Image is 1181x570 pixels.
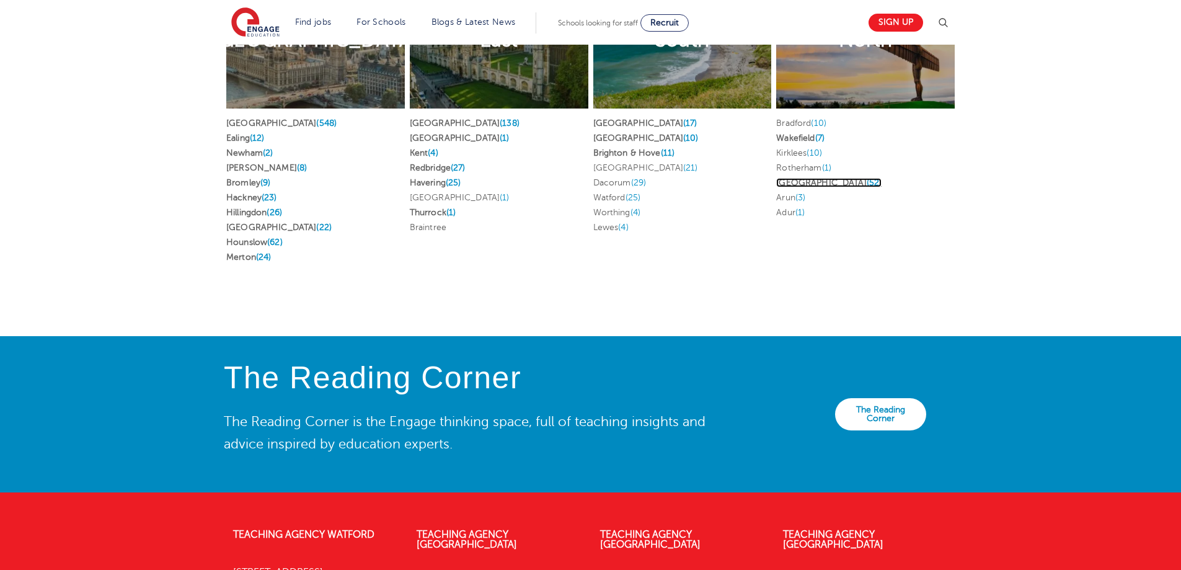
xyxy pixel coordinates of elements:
[630,208,640,217] span: (4)
[410,118,520,128] a: [GEOGRAPHIC_DATA](138)
[226,223,332,232] a: [GEOGRAPHIC_DATA](22)
[500,133,509,143] span: (1)
[640,14,689,32] a: Recruit
[776,146,955,161] li: Kirklees
[593,176,772,190] li: Dacorum
[835,398,926,430] a: The Reading Corner
[451,163,466,172] span: (27)
[869,14,923,32] a: Sign up
[867,178,882,187] span: (52)
[431,17,516,27] a: Blogs & Latest News
[807,148,822,158] span: (10)
[783,529,883,550] a: Teaching Agency [GEOGRAPHIC_DATA]
[410,208,456,217] a: Thurrock(1)
[297,163,307,172] span: (8)
[410,163,466,172] a: Redbridge(27)
[446,178,461,187] span: (25)
[593,148,675,158] a: Brighton & Hove(11)
[593,220,772,235] li: Lewes
[417,529,517,550] a: Teaching Agency [GEOGRAPHIC_DATA]
[618,223,628,232] span: (4)
[295,17,332,27] a: Find jobs
[683,163,698,172] span: (21)
[593,118,697,128] a: [GEOGRAPHIC_DATA](17)
[428,148,438,158] span: (4)
[260,178,270,187] span: (9)
[410,220,588,235] li: Braintree
[776,178,882,187] a: [GEOGRAPHIC_DATA](52)
[226,238,283,247] a: Hounslow(62)
[593,133,699,143] a: [GEOGRAPHIC_DATA](10)
[600,529,701,550] a: Teaching Agency [GEOGRAPHIC_DATA]
[650,18,679,27] span: Recruit
[683,118,697,128] span: (17)
[410,148,438,158] a: Kent(4)
[811,118,826,128] span: (10)
[250,133,265,143] span: (12)
[226,118,337,128] a: [GEOGRAPHIC_DATA](548)
[267,208,282,217] span: (26)
[356,17,405,27] a: For Schools
[683,133,699,143] span: (10)
[316,118,337,128] span: (548)
[262,193,277,202] span: (23)
[224,361,715,395] h4: The Reading Corner
[593,190,772,205] li: Watford
[410,178,461,187] a: Havering(25)
[226,133,264,143] a: Ealing(12)
[593,161,772,176] li: [GEOGRAPHIC_DATA]
[822,163,831,172] span: (1)
[500,193,509,202] span: (1)
[776,161,955,176] li: Rotherham
[626,193,641,202] span: (25)
[233,529,374,540] a: Teaching Agency Watford
[410,190,588,205] li: [GEOGRAPHIC_DATA]
[226,252,271,262] a: Merton(24)
[815,133,825,143] span: (7)
[226,193,277,202] a: Hackney(23)
[795,208,805,217] span: (1)
[631,178,647,187] span: (29)
[558,19,638,27] span: Schools looking for staff
[226,148,273,158] a: Newham(2)
[795,193,805,202] span: (3)
[593,205,772,220] li: Worthing
[267,238,283,247] span: (62)
[226,208,282,217] a: Hillingdon(26)
[226,163,307,172] a: [PERSON_NAME](8)
[661,148,675,158] span: (11)
[256,252,272,262] span: (24)
[231,7,280,38] img: Engage Education
[226,178,270,187] a: Bromley(9)
[316,223,332,232] span: (22)
[446,208,456,217] span: (1)
[263,148,273,158] span: (2)
[224,411,715,455] p: The Reading Corner is the Engage thinking space, full of teaching insights and advice inspired by...
[776,205,955,220] li: Adur
[500,118,520,128] span: (138)
[776,116,955,131] li: Bradford
[776,190,955,205] li: Arun
[776,133,825,143] a: Wakefield(7)
[410,133,510,143] a: [GEOGRAPHIC_DATA](1)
